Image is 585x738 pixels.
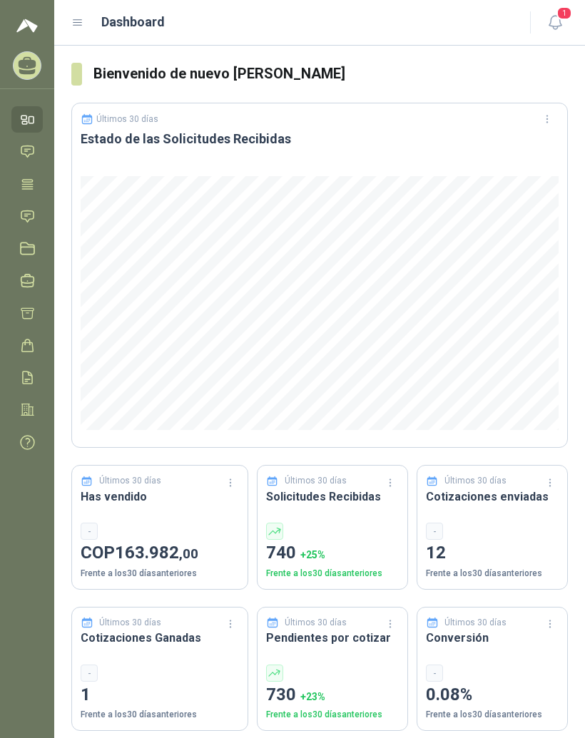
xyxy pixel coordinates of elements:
[542,10,568,36] button: 1
[426,682,559,709] p: 0.08%
[81,682,239,709] p: 1
[285,474,347,488] p: Últimos 30 días
[81,488,239,506] h3: Has vendido
[285,616,347,630] p: Últimos 30 días
[266,567,399,580] p: Frente a los 30 días anteriores
[266,629,399,647] h3: Pendientes por cotizar
[444,616,507,630] p: Últimos 30 días
[16,17,38,34] img: Logo peakr
[266,708,399,722] p: Frente a los 30 días anteriores
[426,488,559,506] h3: Cotizaciones enviadas
[99,474,161,488] p: Últimos 30 días
[266,682,399,709] p: 730
[426,665,443,682] div: -
[179,545,198,562] span: ,00
[101,12,165,32] h1: Dashboard
[115,543,198,563] span: 163.982
[444,474,507,488] p: Últimos 30 días
[93,63,568,85] h3: Bienvenido de nuevo [PERSON_NAME]
[426,629,559,647] h3: Conversión
[266,488,399,506] h3: Solicitudes Recibidas
[81,567,239,580] p: Frente a los 30 días anteriores
[426,523,443,540] div: -
[81,629,239,647] h3: Cotizaciones Ganadas
[300,691,325,702] span: + 23 %
[556,6,572,20] span: 1
[266,540,399,567] p: 740
[81,708,239,722] p: Frente a los 30 días anteriores
[96,114,158,124] p: Últimos 30 días
[81,665,98,682] div: -
[426,708,559,722] p: Frente a los 30 días anteriores
[426,540,559,567] p: 12
[99,616,161,630] p: Últimos 30 días
[300,549,325,560] span: + 25 %
[81,130,559,148] h3: Estado de las Solicitudes Recibidas
[81,523,98,540] div: -
[426,567,559,580] p: Frente a los 30 días anteriores
[81,540,239,567] p: COP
